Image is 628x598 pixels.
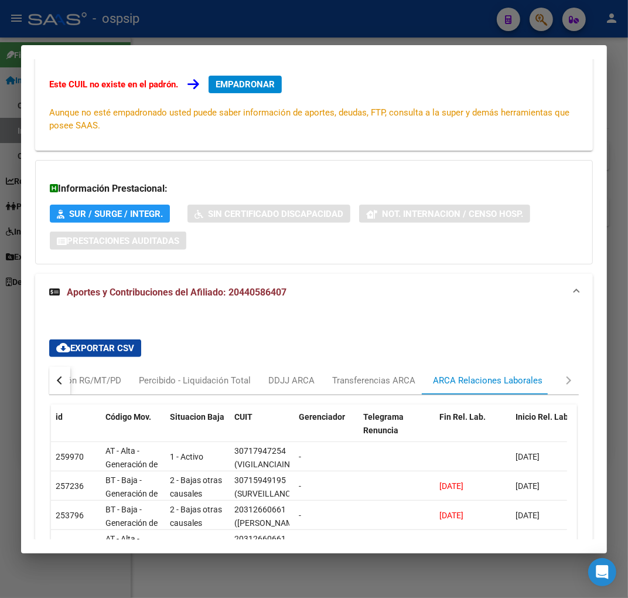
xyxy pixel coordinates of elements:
span: - [299,511,301,520]
span: (SURVEILLANCE AND SECURITY PRIVATE S.A.S.) [234,489,295,538]
span: Exportar CSV [56,343,134,354]
span: [DATE] [439,511,463,520]
span: CUIT [234,412,252,422]
h3: Información Prestacional: [50,182,578,196]
datatable-header-cell: Situacion Baja [165,405,230,456]
datatable-header-cell: Telegrama Renuncia [359,405,435,456]
div: 20312660661 [234,532,286,546]
span: Prestaciones Auditadas [67,236,179,246]
span: Not. Internacion / Censo Hosp. [382,209,523,219]
span: Código Mov. [105,412,151,422]
span: EMPADRONAR [216,79,275,90]
span: AT - Alta - Generación de clave [105,534,158,570]
span: 259970 [56,452,84,461]
span: Situacion Baja [170,412,224,422]
button: SUR / SURGE / INTEGR. [50,205,170,223]
button: Exportar CSV [49,339,141,357]
span: ([PERSON_NAME] [PERSON_NAME]) [234,518,300,541]
span: 2 - Bajas otras causales [170,475,222,498]
span: [DATE] [516,481,540,491]
datatable-header-cell: Inicio Rel. Lab. [511,405,587,456]
span: [DATE] [439,481,463,491]
span: Sin Certificado Discapacidad [208,209,343,219]
div: Transferencias ARCA [332,374,415,387]
span: Aunque no esté empadronado usted puede saber información de aportes, deudas, FTP, consulta a la s... [49,107,569,131]
div: ARCA Relaciones Laborales [433,374,542,387]
div: Open Intercom Messenger [588,558,616,586]
span: [DATE] [516,452,540,461]
span: 1 - Activo [170,452,203,461]
datatable-header-cell: Gerenciador [294,405,359,456]
span: Aportes y Contribuciones del Afiliado: 20440586407 [67,287,286,298]
span: - [299,452,301,461]
mat-expansion-panel-header: Aportes y Contribuciones del Afiliado: 20440586407 [35,274,593,311]
span: id [56,412,63,422]
datatable-header-cell: CUIT [230,405,294,456]
div: Percibido - Liquidación Total [139,374,251,387]
span: BT - Baja - Generación de Clave [105,475,158,512]
span: Telegrama Renuncia [363,412,404,435]
span: BT - Baja - Generación de Clave [105,505,158,541]
div: 20312660661 [234,503,286,517]
span: SUR / SURGE / INTEGR. [69,209,163,219]
span: Inicio Rel. Lab. [516,412,571,422]
mat-icon: cloud_download [56,341,70,355]
div: 30715949195 [234,474,286,487]
span: (VIGILANCIAINTEGRALPRIVADA VIP S. A. S.) [234,460,354,483]
span: Fin Rel. Lab. [439,412,486,422]
button: Prestaciones Auditadas [50,232,186,250]
div: Datos de Empadronamiento [35,57,593,151]
span: Gerenciador [299,412,345,422]
span: 257236 [56,481,84,491]
datatable-header-cell: Fin Rel. Lab. [435,405,511,456]
span: [DATE] [516,511,540,520]
datatable-header-cell: id [51,405,101,456]
datatable-header-cell: Código Mov. [101,405,165,456]
button: Not. Internacion / Censo Hosp. [359,205,530,223]
button: Sin Certificado Discapacidad [187,205,350,223]
button: EMPADRONAR [209,76,282,93]
div: 30717947254 [234,444,286,458]
span: 253796 [56,511,84,520]
span: AT - Alta - Generación de clave [105,446,158,483]
span: 2 - Bajas otras causales [170,505,222,528]
div: DDJJ ARCA [268,374,315,387]
span: - [299,481,301,491]
strong: Este CUIL no existe en el padrón. [49,79,178,90]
